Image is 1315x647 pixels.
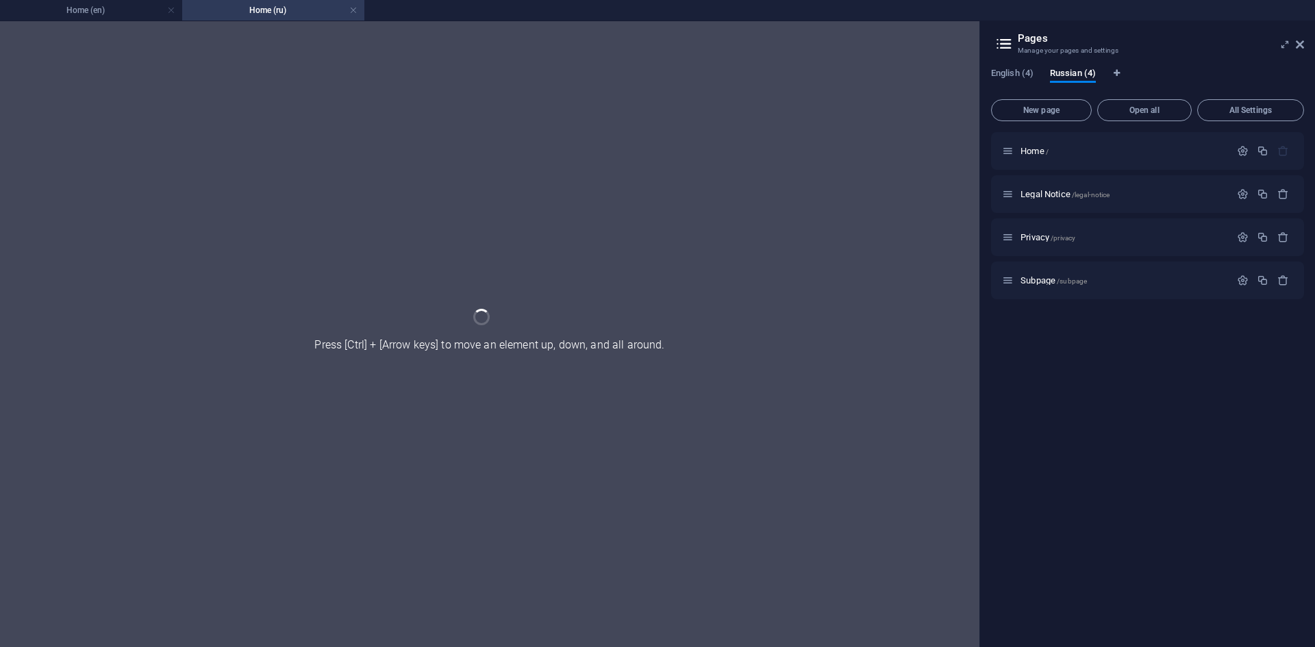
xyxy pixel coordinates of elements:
[1016,233,1230,242] div: Privacy/privacy
[1277,145,1289,157] div: The startpage cannot be deleted
[991,99,1092,121] button: New page
[1237,275,1249,286] div: Settings
[1016,147,1230,155] div: Home/
[1097,99,1192,121] button: Open all
[1072,191,1110,199] span: /legal-notice
[1020,275,1087,286] span: Click to open page
[1057,277,1087,285] span: /subpage
[1237,231,1249,243] div: Settings
[1277,188,1289,200] div: Remove
[1103,106,1186,114] span: Open all
[1277,231,1289,243] div: Remove
[991,65,1034,84] span: English (4)
[991,68,1304,94] div: Language Tabs
[1197,99,1304,121] button: All Settings
[182,3,364,18] h4: Home (ru)
[1277,275,1289,286] div: Remove
[1020,146,1049,156] span: Click to open page
[997,106,1086,114] span: New page
[1257,145,1268,157] div: Duplicate
[1018,45,1277,57] h3: Manage your pages and settings
[1051,234,1075,242] span: /privacy
[1016,190,1230,199] div: Legal Notice/legal-notice
[1257,275,1268,286] div: Duplicate
[1257,188,1268,200] div: Duplicate
[1257,231,1268,243] div: Duplicate
[1237,188,1249,200] div: Settings
[1018,32,1304,45] h2: Pages
[1020,189,1110,199] span: Click to open page
[1237,145,1249,157] div: Settings
[1203,106,1298,114] span: All Settings
[1016,276,1230,285] div: Subpage/subpage
[1046,148,1049,155] span: /
[1020,232,1075,242] span: Click to open page
[1050,65,1096,84] span: Russian (4)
